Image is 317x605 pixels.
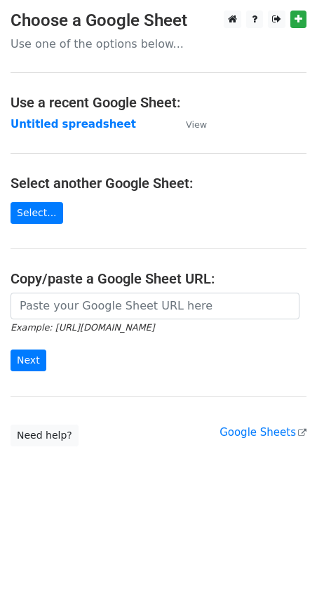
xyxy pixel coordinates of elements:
h3: Choose a Google Sheet [11,11,306,31]
a: Select... [11,202,63,224]
small: View [186,119,207,130]
a: Need help? [11,425,79,446]
h4: Select another Google Sheet: [11,175,306,192]
h4: Use a recent Google Sheet: [11,94,306,111]
a: View [172,118,207,131]
input: Next [11,350,46,371]
small: Example: [URL][DOMAIN_NAME] [11,322,154,333]
input: Paste your Google Sheet URL here [11,293,299,319]
a: Google Sheets [220,426,306,439]
iframe: Chat Widget [247,538,317,605]
h4: Copy/paste a Google Sheet URL: [11,270,306,287]
a: Untitled spreadsheet [11,118,136,131]
p: Use one of the options below... [11,36,306,51]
